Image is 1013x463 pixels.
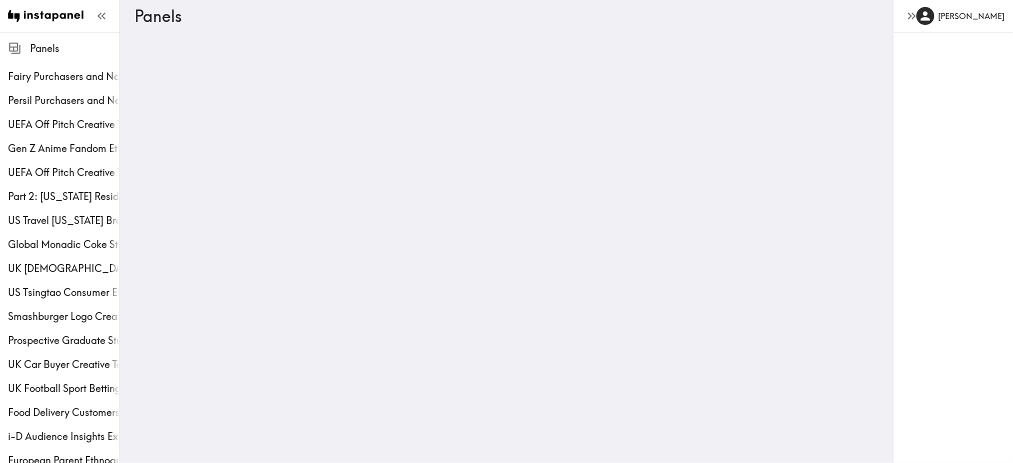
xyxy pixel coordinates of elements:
[8,93,119,107] span: Persil Purchasers and Non Purchasers Ethnography
[30,41,119,55] span: Panels
[8,381,119,395] span: UK Football Sport Betting Blocks Exploratory
[8,261,119,275] div: UK Portuguese Diaspora Ethnography Proposal
[8,285,119,299] span: US Tsingtao Consumer Ethnography
[8,405,119,419] span: Food Delivery Customers
[939,10,1005,21] h6: [PERSON_NAME]
[8,165,119,179] span: UEFA Off Pitch Creative Testing
[8,189,119,203] div: Part 2: Utah Resident Impaired Driving Ethnography
[8,261,119,275] span: UK [DEMOGRAPHIC_DATA] Diaspora Ethnography Proposal
[8,357,119,371] span: UK Car Buyer Creative Testing
[8,141,119,155] span: Gen Z Anime Fandom Ethnography
[8,69,119,83] span: Fairy Purchasers and Non-Purchasers Ethnography
[8,237,119,251] span: Global Monadic Coke Study
[8,333,119,347] span: Prospective Graduate Student Ethnography
[8,213,119,227] span: US Travel [US_STATE] Brand Lift Study
[8,213,119,227] div: US Travel Texas Brand Lift Study
[8,309,119,323] span: Smashburger Logo Creative Testing
[8,189,119,203] span: Part 2: [US_STATE] Resident Impaired Driving Ethnography
[135,6,871,25] h3: Panels
[8,117,119,131] span: UEFA Off Pitch Creative Testing QOTW
[8,429,119,443] span: i-D Audience Insights Exploratory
